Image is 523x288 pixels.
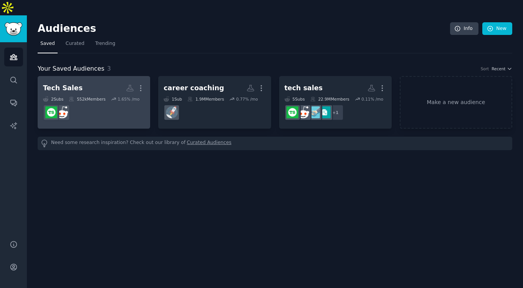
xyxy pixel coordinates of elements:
[310,96,349,102] div: 22.9M Members
[285,83,323,93] div: tech sales
[481,66,489,71] div: Sort
[279,76,392,129] a: tech sales5Subs22.9MMembers0.11% /mo+1jobstechnologysalestechsales
[93,38,118,53] a: Trending
[164,96,182,102] div: 1 Sub
[187,139,232,147] a: Curated Audiences
[38,137,512,150] div: Need some research inspiration? Check out our library of
[56,106,68,118] img: sales
[107,65,111,72] span: 3
[285,96,305,102] div: 5 Sub s
[45,106,57,118] img: techsales
[95,40,115,47] span: Trending
[187,96,224,102] div: 1.9M Members
[40,40,55,47] span: Saved
[236,96,258,102] div: 0.77 % /mo
[69,96,106,102] div: 552k Members
[400,76,512,129] a: Make a new audience
[450,22,478,35] a: Info
[286,106,298,118] img: techsales
[308,106,320,118] img: technology
[118,96,139,102] div: 1.65 % /mo
[158,76,271,129] a: career coaching1Sub1.9MMembers0.77% /mostartups
[166,106,178,118] img: startups
[328,104,344,121] div: + 1
[319,106,331,118] img: jobs
[482,22,512,35] a: New
[164,83,224,93] div: career coaching
[38,76,150,129] a: Tech Sales2Subs552kMembers1.65% /mosalestechsales
[361,96,383,102] div: 0.11 % /mo
[43,96,63,102] div: 2 Sub s
[66,40,84,47] span: Curated
[492,66,505,71] span: Recent
[297,106,309,118] img: sales
[492,66,512,71] button: Recent
[38,64,104,74] span: Your Saved Audiences
[43,83,83,93] div: Tech Sales
[5,22,22,36] img: GummySearch logo
[63,38,87,53] a: Curated
[38,38,58,53] a: Saved
[38,23,450,35] h2: Audiences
